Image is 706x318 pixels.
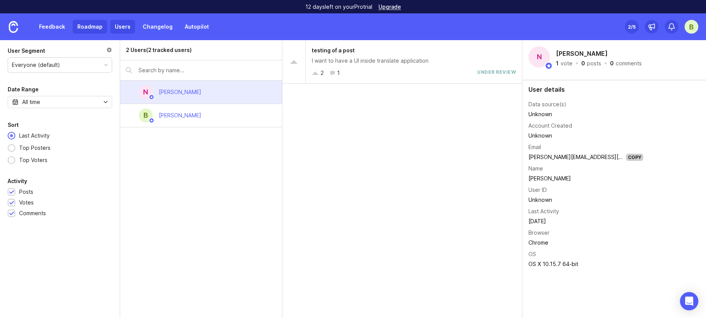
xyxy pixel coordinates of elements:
div: N [139,85,153,99]
img: member badge [148,94,154,100]
td: OS X 10.15.7 64-bit [528,259,643,269]
div: All time [22,98,40,106]
a: Upgrade [378,4,401,10]
svg: toggle icon [99,99,112,105]
div: Copy [626,154,643,161]
div: 2 /5 [628,21,636,32]
div: Posts [19,188,33,196]
div: Comments [19,209,46,217]
a: Changelog [138,20,177,34]
button: B [685,20,698,34]
div: Last Activity [528,207,559,216]
div: Browser [528,229,549,237]
div: Last Activity [15,131,54,140]
div: Name [528,164,543,173]
a: Autopilot [180,20,214,34]
div: I want to have a UI inside translate application [312,57,516,65]
div: Account Created [528,122,572,130]
div: [PERSON_NAME] [159,111,201,120]
div: Activity [8,177,27,186]
img: member badge [545,62,553,70]
p: 12 days left on your Pro trial [305,3,372,11]
div: posts [587,61,601,66]
span: testing of a post [312,47,355,54]
div: vote [561,61,572,66]
time: [DATE] [528,218,546,224]
div: N [528,46,550,68]
div: Top Voters [15,156,51,164]
td: Chrome [528,238,643,248]
div: Sort [8,120,19,130]
a: [PERSON_NAME][EMAIL_ADDRESS][PERSON_NAME][DOMAIN_NAME] [528,154,701,160]
div: User ID [528,186,547,194]
div: Unknown [528,131,643,140]
div: 1 [556,61,559,66]
div: Unknown [528,196,643,204]
div: 1 [337,69,340,77]
h2: [PERSON_NAME] [554,48,609,59]
div: Open Intercom Messenger [680,292,698,310]
input: Search by name... [139,66,276,75]
div: 0 [581,61,585,66]
div: comments [616,61,642,66]
img: Canny Home [9,21,18,33]
img: member badge [148,118,154,123]
a: Users [110,20,135,34]
a: Feedback [34,20,70,34]
div: under review [477,69,516,77]
a: testing of a postI want to have a UI inside translate application21under review [282,40,522,84]
div: Everyone (default) [12,61,60,69]
td: [PERSON_NAME] [528,174,643,183]
div: Data source(s) [528,100,566,109]
div: B [139,109,153,122]
div: User details [528,86,700,92]
div: 2 [321,69,324,77]
div: · [575,61,579,66]
div: OS [528,250,536,258]
a: Roadmap [73,20,107,34]
td: Unknown [528,109,643,119]
div: Top Posters [15,144,54,152]
div: Date Range [8,85,39,94]
div: · [603,61,608,66]
button: 2/5 [625,20,639,34]
div: Votes [19,198,34,207]
div: User Segment [8,46,45,55]
div: Email [528,143,541,151]
div: 0 [610,61,614,66]
div: [PERSON_NAME] [159,88,201,96]
div: 2 Users (2 tracked users) [126,46,192,54]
